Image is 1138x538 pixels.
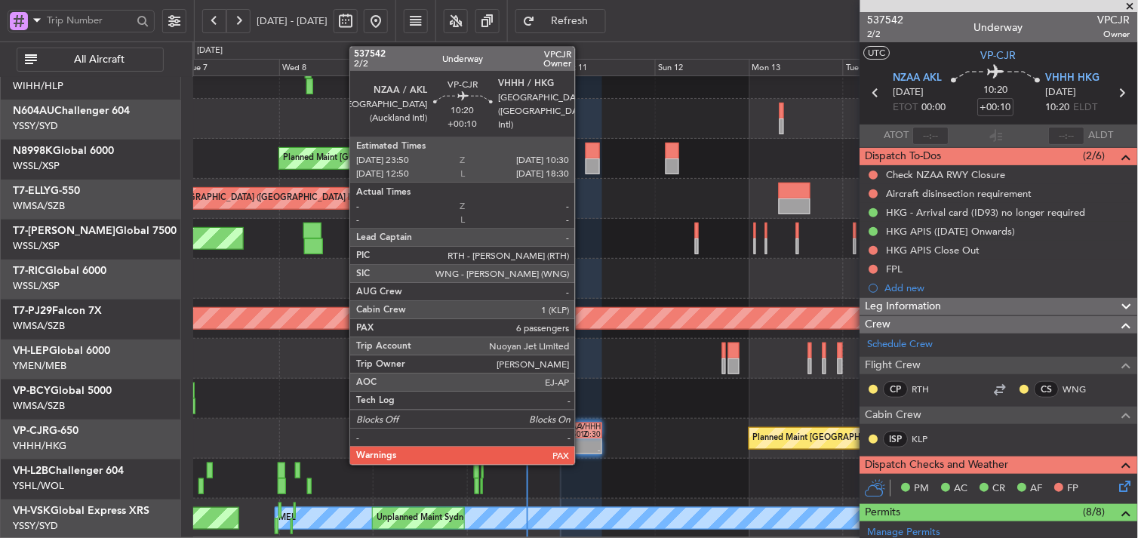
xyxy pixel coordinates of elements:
span: (8/8) [1084,504,1106,520]
a: WSSL/XSP [13,279,60,293]
span: 10:20 [984,83,1008,98]
div: 23:50 Z [561,431,581,438]
span: 2/2 [868,28,904,41]
a: VH-L2BChallenger 604 [13,466,124,476]
span: Flight Crew [866,357,921,374]
a: VP-BCYGlobal 5000 [13,386,112,396]
span: Dispatch Checks and Weather [866,457,1009,474]
a: VH-VSKGlobal Express XRS [13,506,149,516]
span: ALDT [1089,128,1114,143]
span: VP-CJR [982,48,1017,63]
a: WSSL/XSP [13,159,60,173]
button: UTC [864,46,890,60]
button: All Aircraft [17,48,164,72]
a: N604AUChallenger 604 [13,106,130,116]
div: Wed 8 [279,59,374,77]
div: CP [884,381,909,398]
div: Mon 13 [749,59,844,77]
a: KLP [912,432,946,446]
span: VH-LEP [13,346,49,356]
span: ATOT [884,128,909,143]
span: [DATE] [1046,85,1077,100]
div: HKG - Arrival card (ID93) no longer required [887,206,1086,219]
div: Aircraft disinsection requirement [887,187,1032,200]
span: Leg Information [866,298,942,315]
div: Planned Maint [GEOGRAPHIC_DATA] (Seletar) [283,147,460,170]
span: (2/6) [1084,148,1106,164]
input: Trip Number [47,9,132,32]
span: AF [1031,481,1043,496]
div: Planned Maint [GEOGRAPHIC_DATA] (Seletar) [377,67,554,90]
div: Check NZAA RWY Closure [887,168,1006,181]
a: VP-CJRG-650 [13,426,78,436]
span: CR [993,481,1006,496]
span: ELDT [1074,100,1098,115]
div: Tue 14 [843,59,937,77]
span: T7-ELLY [13,186,51,196]
span: T7-[PERSON_NAME] [13,226,115,236]
span: Cabin Crew [866,407,922,424]
span: VPCJR [1098,12,1130,28]
div: [DATE] [197,45,223,57]
span: T7-RIC [13,266,45,276]
div: CS [1035,381,1060,398]
button: Refresh [515,9,606,33]
div: HKG APIS ([DATE] Onwards) [887,225,1016,238]
span: Crew [866,316,891,334]
span: PM [915,481,930,496]
span: [DATE] - [DATE] [257,14,328,28]
span: Refresh [539,16,601,26]
span: VP-BCY [13,386,51,396]
a: T7-[PERSON_NAME]Global 7500 [13,226,177,236]
div: Unplanned Maint Sydney ([PERSON_NAME] Intl) [377,507,562,530]
span: VH-L2B [13,466,48,476]
span: 537542 [868,12,904,28]
a: YSSY/SYD [13,519,58,533]
a: YMEN/MEB [13,359,66,373]
a: VHHH/HKG [13,439,66,453]
a: WNG [1063,383,1097,396]
div: - [561,447,581,454]
span: 00:00 [922,100,946,115]
div: Thu 9 [373,59,467,77]
span: N604AU [13,106,54,116]
span: ETOT [893,100,918,115]
span: VH-VSK [13,506,51,516]
div: Underway [975,20,1024,36]
span: [DATE] [893,85,924,100]
a: N8998KGlobal 6000 [13,146,114,156]
a: RTH [912,383,946,396]
a: WIHH/HLP [13,79,63,93]
div: Tue 7 [185,59,279,77]
span: VHHH HKG [1046,71,1100,86]
span: Owner [1098,28,1130,41]
div: HKG APIS Close Out [887,244,980,257]
a: T7-RICGlobal 6000 [13,266,106,276]
a: Schedule Crew [868,337,933,352]
span: VP-CJR [13,426,49,436]
a: WMSA/SZB [13,399,65,413]
a: WSSL/XSP [13,239,60,253]
div: ISP [884,431,909,447]
a: T7-PJ29Falcon 7X [13,306,102,316]
div: NZAA [561,423,581,431]
div: Sat 11 [561,59,656,77]
span: All Aircraft [40,54,158,65]
input: --:-- [913,127,949,145]
div: 10:30 Z [581,431,601,438]
div: FPL [887,263,903,275]
span: T7-PJ29 [13,306,52,316]
div: MEL [279,507,297,530]
span: Permits [866,504,901,521]
a: VH-LEPGlobal 6000 [13,346,110,356]
span: Dispatch To-Dos [866,148,942,165]
span: FP [1068,481,1079,496]
a: YSHL/WOL [13,479,64,493]
a: WMSA/SZB [13,199,65,213]
span: NZAA AKL [893,71,943,86]
span: AC [955,481,968,496]
span: N8998K [13,146,53,156]
div: VHHH [581,423,601,431]
a: T7-ELLYG-550 [13,186,80,196]
a: WMSA/SZB [13,319,65,333]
